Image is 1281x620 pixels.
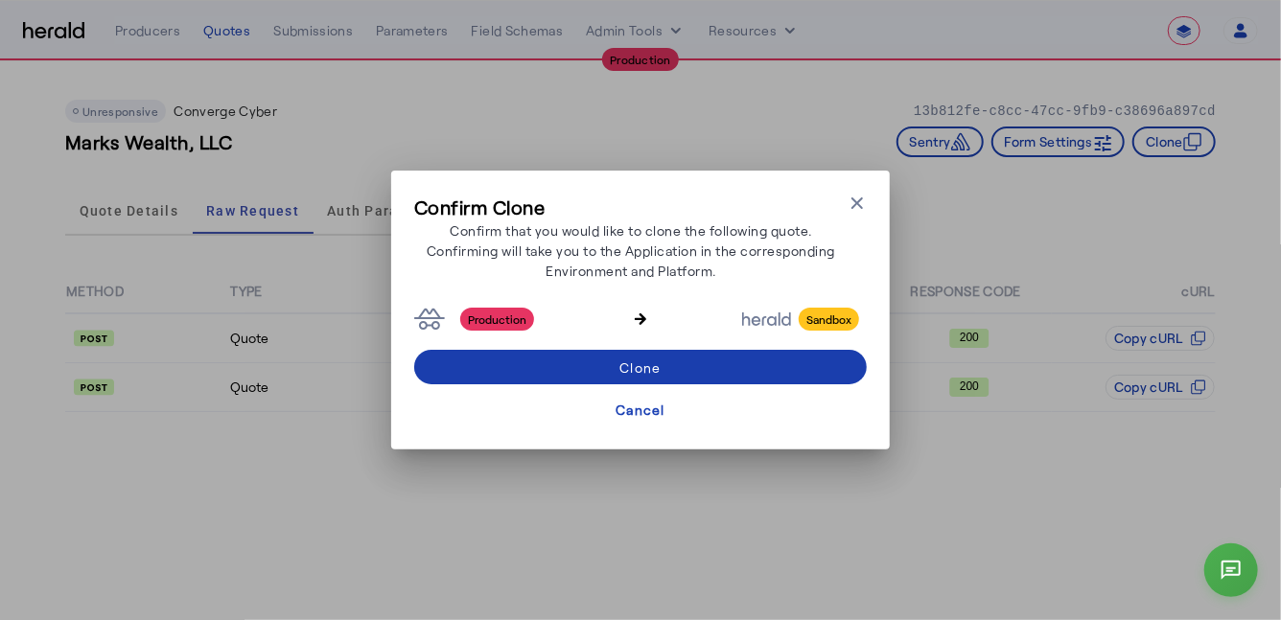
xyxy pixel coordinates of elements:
[414,350,867,384] button: Clone
[414,194,848,220] h3: Confirm Clone
[616,400,665,420] div: Cancel
[619,357,661,378] div: Clone
[460,308,534,331] span: Production
[414,220,848,281] p: Confirm that you would like to clone the following quote. Confirming will take you to the Applica...
[414,392,867,426] button: Cancel
[799,308,859,331] span: Sandbox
